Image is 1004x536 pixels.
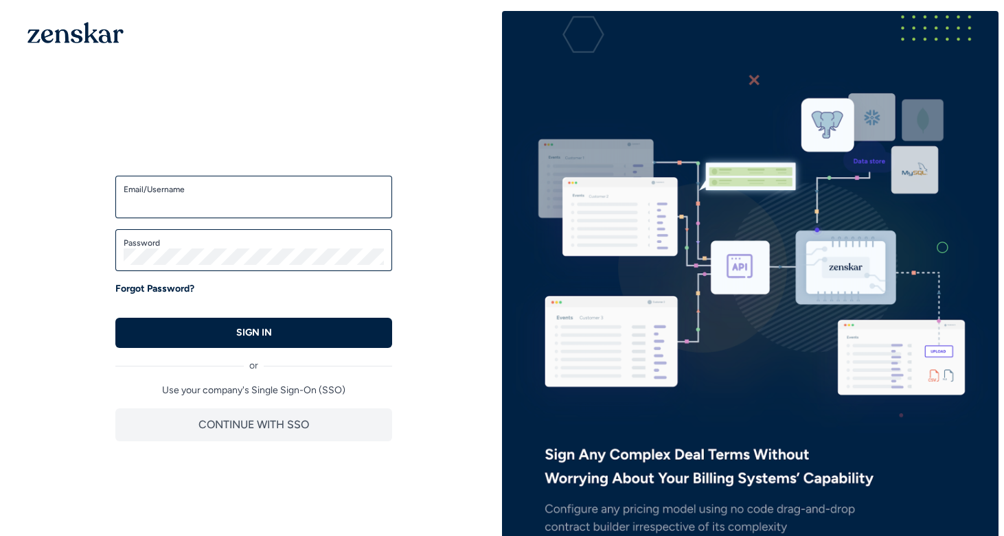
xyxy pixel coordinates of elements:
p: Use your company's Single Sign-On (SSO) [115,384,392,397]
p: SIGN IN [236,326,272,340]
a: Forgot Password? [115,282,194,296]
div: or [115,348,392,373]
label: Email/Username [124,184,384,195]
button: CONTINUE WITH SSO [115,408,392,441]
button: SIGN IN [115,318,392,348]
img: 1OGAJ2xQqyY4LXKgY66KYq0eOWRCkrZdAb3gUhuVAqdWPZE9SRJmCz+oDMSn4zDLXe31Ii730ItAGKgCKgCCgCikA4Av8PJUP... [27,22,124,43]
label: Password [124,237,384,248]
